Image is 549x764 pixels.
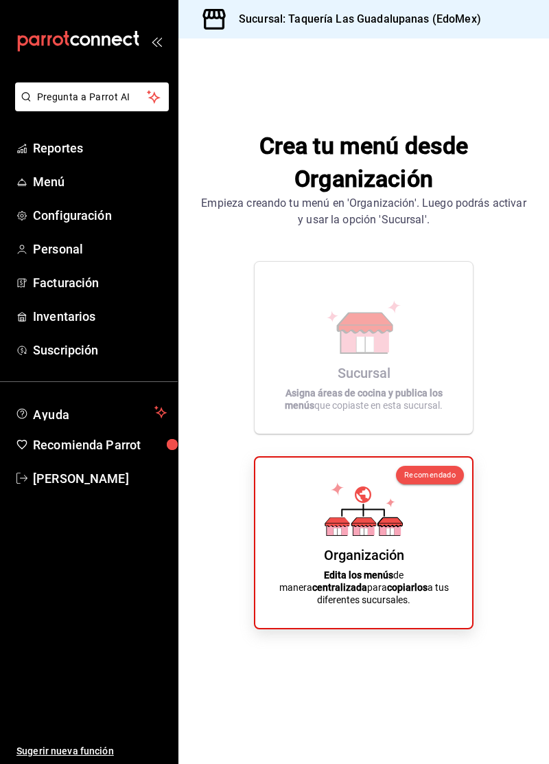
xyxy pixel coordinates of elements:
[33,172,167,191] span: Menú
[33,436,167,454] span: Recomienda Parrot
[33,206,167,225] span: Configuración
[338,365,390,381] div: Sucursal
[33,469,167,488] span: [PERSON_NAME]
[15,82,169,111] button: Pregunta a Parrot AI
[324,570,393,581] strong: Edita los menús
[33,341,167,359] span: Suscripción
[200,129,527,195] h1: Crea tu menú desde Organización
[200,195,527,228] div: Empieza creando tu menú en 'Organización'. Luego podrás activar y usar la opción 'Sucursal'.
[228,11,481,27] h3: Sucursal: Taquería Las Guadalupanas (EdoMex)
[33,139,167,157] span: Reportes
[151,36,162,47] button: open_drawer_menu
[387,582,428,593] strong: copiarlos
[285,387,443,411] strong: Asigna áreas de cocina y publica los menús
[33,273,167,292] span: Facturación
[272,569,456,606] p: de manera para a tus diferentes sucursales.
[33,404,149,420] span: Ayuda
[33,307,167,326] span: Inventarios
[37,90,148,104] span: Pregunta a Parrot AI
[16,744,167,759] span: Sugerir nueva función
[312,582,367,593] strong: centralizada
[324,547,404,563] div: Organización
[271,387,456,412] p: que copiaste en esta sucursal.
[33,240,167,258] span: Personal
[404,471,456,480] span: Recomendado
[10,100,169,114] a: Pregunta a Parrot AI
